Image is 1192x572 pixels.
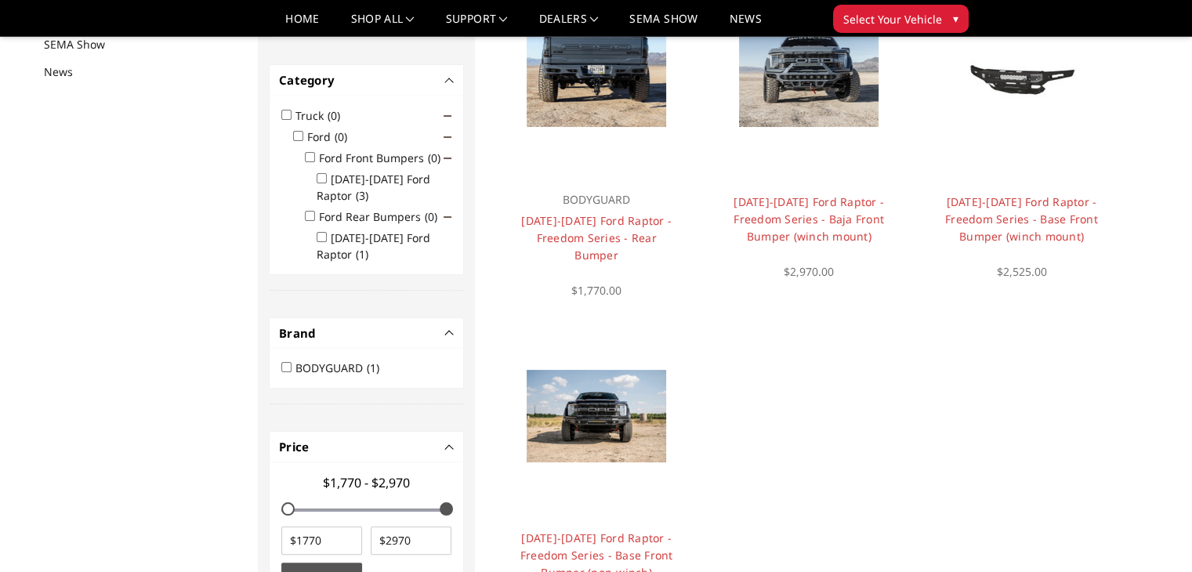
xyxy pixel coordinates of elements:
iframe: Chat Widget [1114,497,1192,572]
span: $1,770.00 [571,283,621,298]
input: $2970 [371,527,451,555]
a: [DATE]-[DATE] Ford Raptor - Freedom Series - Base Front Bumper (winch mount) [945,194,1098,244]
span: Click to show/hide children [444,213,451,221]
a: Dealers [539,13,599,36]
button: Select Your Vehicle [833,5,969,33]
span: Select Your Vehicle [843,11,942,27]
a: [DATE]-[DATE] Ford Raptor - Freedom Series - Baja Front Bumper (winch mount) [734,194,884,244]
span: (0) [425,209,437,224]
span: (0) [328,108,340,123]
a: Home [285,13,319,36]
span: (1) [356,247,368,262]
a: News [44,63,92,80]
span: Click to show/hide children [444,112,451,120]
label: [DATE]-[DATE] Ford Raptor [317,230,430,262]
span: Click to show/hide children [444,154,451,162]
a: [DATE]-[DATE] Ford Raptor - Freedom Series - Rear Bumper [521,213,672,262]
span: Click to show/hide children [444,133,451,141]
button: - [446,76,454,84]
label: Ford [307,129,357,144]
a: News [729,13,761,36]
span: ▾ [953,10,958,27]
a: shop all [351,13,415,36]
span: $2,970.00 [784,264,834,279]
button: - [446,443,454,451]
a: SEMA Show [629,13,697,36]
label: Truck [295,108,350,123]
label: Ford Rear Bumpers [319,209,447,224]
h4: Category [279,71,454,89]
span: $2,525.00 [996,264,1046,279]
label: Ford Front Bumpers [319,150,450,165]
span: (0) [428,150,440,165]
a: SEMA Show [44,36,125,52]
button: - [446,329,454,337]
label: BODYGUARD [295,360,389,375]
span: (0) [335,129,347,144]
span: (3) [356,188,368,203]
span: (1) [367,360,379,375]
p: BODYGUARD [517,190,675,209]
label: [DATE]-[DATE] Ford Raptor [317,172,430,203]
a: Support [446,13,508,36]
h4: Price [279,438,454,456]
h4: Brand [279,324,454,342]
input: $1770 [281,527,362,555]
